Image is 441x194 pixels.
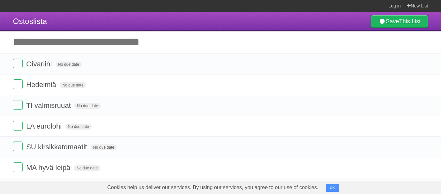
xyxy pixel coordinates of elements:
span: No due date [74,103,100,109]
span: Oivariini [26,60,53,68]
span: Ostoslista [13,17,47,26]
label: Done [13,162,23,172]
span: No due date [65,124,91,130]
span: Hedelmiä [26,81,58,89]
a: SaveThis List [371,15,428,28]
button: OK [326,184,339,192]
span: SU kirsikkatomaatit [26,143,88,151]
label: Done [13,142,23,151]
label: Done [13,100,23,110]
span: No due date [74,165,100,171]
b: This List [399,18,421,25]
span: No due date [56,62,82,67]
span: MA hyvä leipä [26,164,72,172]
span: No due date [91,144,117,150]
span: TI valmisruuat [26,101,72,109]
label: Done [13,59,23,68]
span: LA eurolohi [26,122,63,130]
label: Done [13,121,23,131]
label: Done [13,79,23,89]
span: Cookies help us deliver our services. By using our services, you agree to our use of cookies. [101,181,325,194]
span: No due date [60,82,86,88]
